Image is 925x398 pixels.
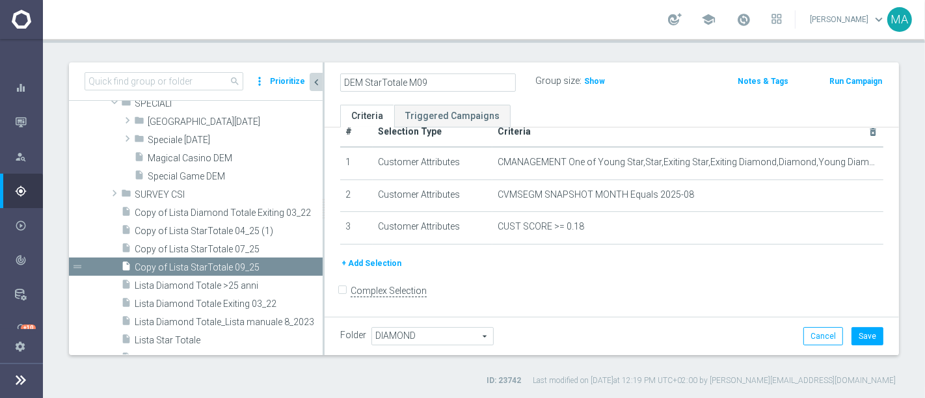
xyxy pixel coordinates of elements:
span: school [701,12,716,27]
span: Lista Diamond Totale &gt;25 anni [135,280,323,291]
span: Copy of Lista StarTotale 07_25 [135,244,323,255]
div: Explore [15,151,42,163]
i: chevron_left [310,76,323,88]
i: insert_drive_file [121,315,131,330]
button: track_changes Analyze [14,255,43,265]
i: person_search [15,151,27,163]
i: insert_drive_file [134,152,144,166]
button: Save [851,327,883,345]
button: equalizer Dashboard [14,83,43,93]
a: Criteria [340,105,394,127]
i: insert_drive_file [121,279,131,294]
i: insert_drive_file [121,334,131,349]
span: Copy of Lista Diamond Totale Exiting 03_22 [135,207,323,219]
div: Dashboard [15,70,42,105]
span: Copy of Lista StarTotale 04_25 (1) [135,226,323,237]
span: Lista Diamond Totale_Lista manuale 8_2023 [135,317,323,328]
div: MA [887,7,912,32]
i: play_circle_outline [15,220,27,232]
span: Show [584,77,605,86]
button: Data Studio [14,289,43,300]
label: : [580,75,582,86]
td: 2 [340,179,373,212]
div: Mission Control [15,105,42,139]
div: Execute [15,220,42,232]
a: Triggered Campaigns [394,105,511,127]
i: folder [134,133,144,148]
i: folder [134,115,144,130]
label: Complex Selection [351,285,427,297]
input: Enter a name for this target group [340,73,516,92]
i: settings [14,340,26,352]
button: + Add Selection [340,256,403,271]
span: Lista StarTotale 04_25 [135,353,323,364]
div: Plan [15,185,42,197]
span: CMANAGEMENT One of Young Star,Star,Exiting Star,Exiting Diamond,Diamond,Young Diamond [498,157,878,168]
div: Optibot [15,312,42,346]
i: equalizer [15,82,27,94]
span: Isola di Pasqua_2022 [148,116,323,127]
button: Notes & Tags [736,74,790,88]
i: delete_forever [868,127,878,137]
div: Settings [7,329,34,364]
th: # [340,117,373,147]
i: insert_drive_file [121,261,131,276]
a: [PERSON_NAME]keyboard_arrow_down [809,10,887,29]
div: Analyze [15,254,42,266]
span: Speciale Halloween 2022 [148,135,323,146]
button: lightbulb Optibot +10 [14,324,43,334]
th: Selection Type [373,117,492,147]
label: ID: 23742 [487,375,521,386]
button: play_circle_outline Execute [14,220,43,231]
span: Copy of Lista StarTotale 09_25 [135,262,323,273]
td: 3 [340,212,373,245]
i: insert_drive_file [121,206,131,221]
div: +10 [21,325,36,332]
i: folder [121,188,131,203]
td: Customer Attributes [373,212,492,245]
span: Lista Star Totale [135,335,323,346]
button: Prioritize [268,73,307,90]
span: SURVEY CSI [135,189,323,200]
label: Last modified on [DATE] at 12:19 PM UTC+02:00 by [PERSON_NAME][EMAIL_ADDRESS][DOMAIN_NAME] [533,375,896,386]
i: insert_drive_file [134,170,144,185]
i: more_vert [253,72,266,90]
span: SPECIALI [135,98,323,109]
td: 1 [340,147,373,179]
span: Criteria [498,126,531,137]
i: gps_fixed [15,185,27,197]
td: Customer Attributes [373,147,492,179]
button: person_search Explore [14,152,43,162]
button: gps_fixed Plan [14,186,43,196]
i: insert_drive_file [121,243,131,258]
i: lightbulb [15,323,27,335]
label: Group size [535,75,580,86]
div: Data Studio [15,289,42,300]
i: insert_drive_file [121,224,131,239]
span: Magical Casino DEM [148,153,323,164]
button: Run Campaign [828,74,883,88]
td: Customer Attributes [373,179,492,212]
label: Folder [340,330,366,341]
button: Cancel [803,327,843,345]
span: search [230,76,240,86]
input: Quick find group or folder [85,72,243,90]
span: keyboard_arrow_down [872,12,886,27]
span: CUST SCORE >= 0.18 [498,221,584,232]
i: insert_drive_file [121,352,131,367]
i: insert_drive_file [121,297,131,312]
button: chevron_left [310,73,323,91]
span: CVMSEGM SNAPSHOT MONTH Equals 2025-08 [498,189,694,200]
button: Mission Control [14,117,43,127]
i: folder [121,97,131,112]
span: Special Game DEM [148,171,323,182]
span: Lista Diamond Totale Exiting 03_22 [135,298,323,310]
